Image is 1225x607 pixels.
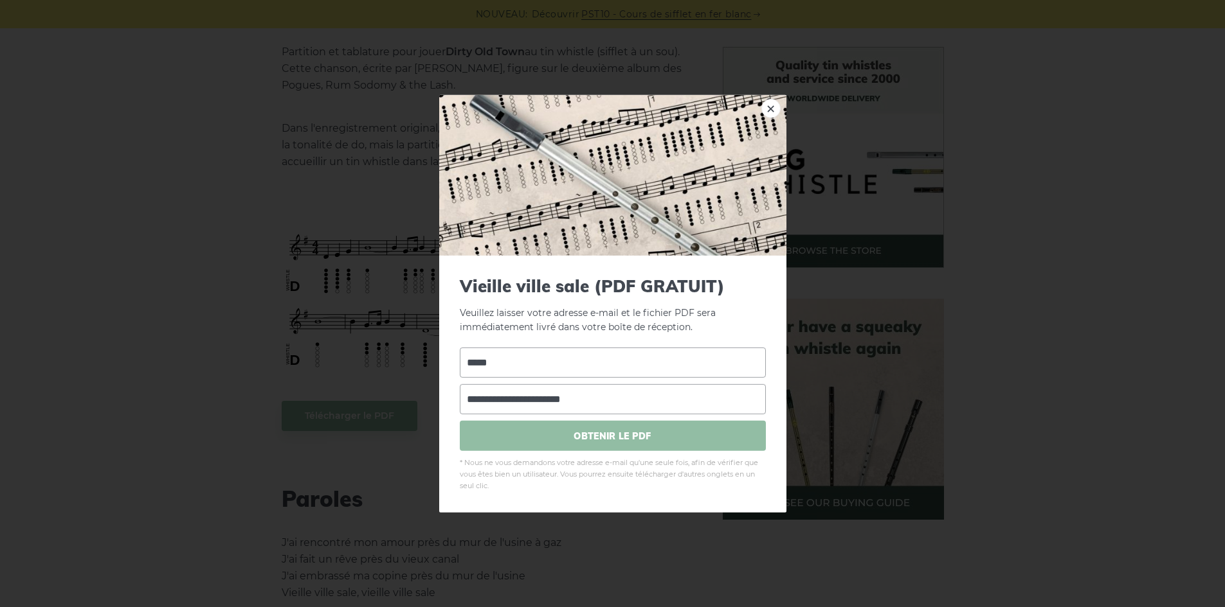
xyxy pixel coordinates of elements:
font: * Nous ne vous demandons votre adresse e-mail qu'une seule fois, afin de vérifier que vous êtes b... [460,458,758,490]
font: OBTENIR LE PDF [574,430,651,441]
font: Vieille ville sale (PDF GRATUIT) [460,275,725,296]
a: × [761,98,781,118]
font: Veuillez laisser votre adresse e-mail et le fichier PDF sera immédiatement livré dans votre boîte... [460,307,716,333]
font: × [765,96,776,120]
img: Aperçu de l'onglet Tin Whistle [439,94,786,255]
